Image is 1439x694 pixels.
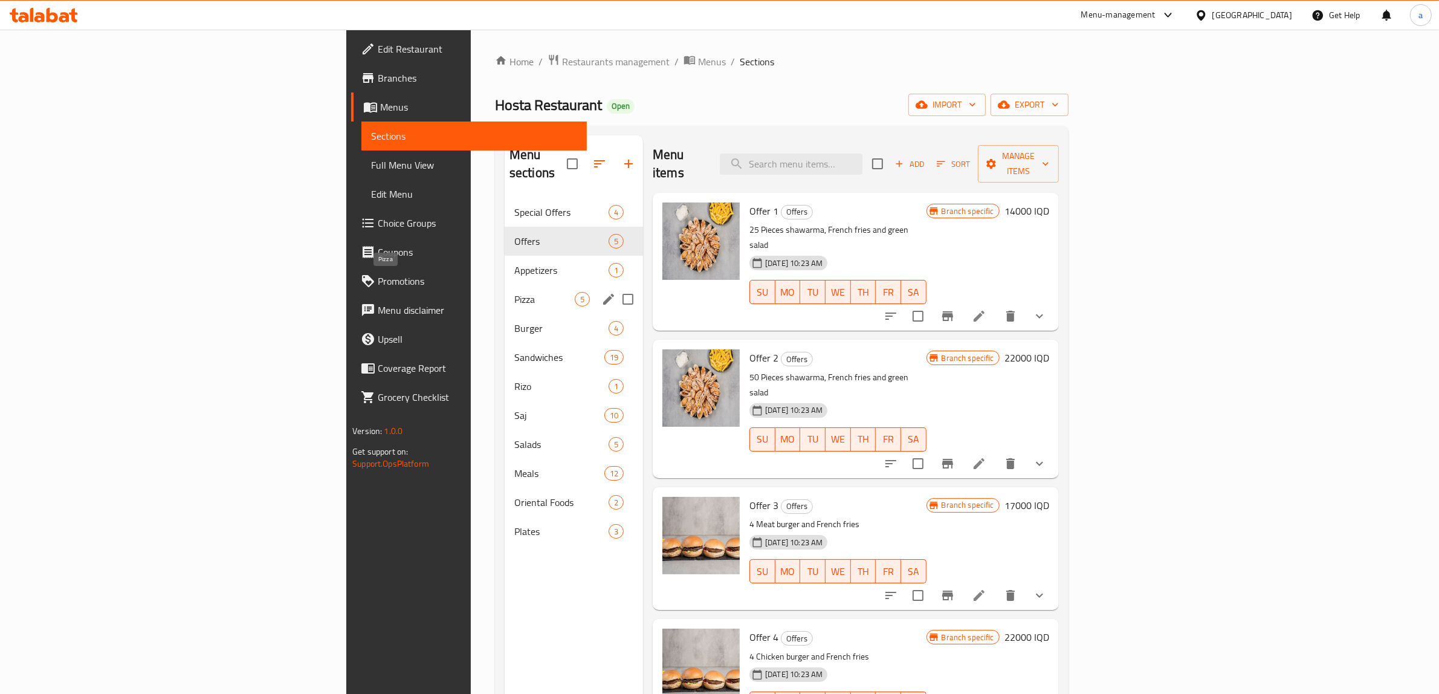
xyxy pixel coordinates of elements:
a: Choice Groups [351,209,587,238]
span: Saj [514,408,604,423]
span: [DATE] 10:23 AM [760,537,827,548]
a: Grocery Checklist [351,383,587,412]
span: Offer 4 [749,628,778,646]
button: SA [901,427,926,452]
span: Rizo [514,379,609,394]
h6: 14000 IQD [1004,203,1049,219]
button: Manage items [978,145,1059,183]
a: Support.OpsPlatform [352,456,429,472]
span: a [1418,8,1423,22]
span: SA [906,284,922,301]
span: SU [755,430,771,448]
a: Full Menu View [361,151,587,180]
span: 5 [609,439,623,450]
span: 10 [605,410,623,421]
span: [DATE] 10:23 AM [760,669,827,680]
a: Branches [351,63,587,92]
span: Menu disclaimer [378,303,577,317]
span: WE [830,284,846,301]
a: Edit menu item [972,456,986,471]
span: Pizza [514,292,575,306]
span: Sandwiches [514,350,604,365]
span: Full Menu View [371,158,577,172]
button: SU [749,559,775,583]
div: Pizza5edit [505,285,643,314]
span: Select to update [905,303,931,329]
span: MO [780,284,796,301]
svg: Show Choices [1032,588,1047,603]
span: TH [856,430,871,448]
img: Offer 1 [662,203,740,280]
input: search [720,154,862,175]
div: items [604,408,624,423]
span: Select to update [905,451,931,476]
span: Select to update [905,583,931,608]
span: import [918,97,976,112]
span: Appetizers [514,263,609,277]
button: WE [826,559,851,583]
div: Offers [781,499,813,514]
span: Select section [865,151,890,177]
span: Meals [514,466,604,481]
div: Sandwiches19 [505,343,643,372]
span: SA [906,563,922,580]
button: TH [851,559,876,583]
h6: 17000 IQD [1004,497,1049,514]
span: Special Offers [514,205,609,219]
span: FR [881,430,896,448]
a: Promotions [351,267,587,296]
span: Promotions [378,274,577,288]
span: MO [780,563,796,580]
button: sort-choices [876,302,905,331]
span: Sort items [929,155,978,173]
button: FR [876,559,901,583]
a: Edit menu item [972,309,986,323]
a: Menus [351,92,587,122]
span: Sections [371,129,577,143]
nav: Menu sections [505,193,643,551]
span: WE [830,430,846,448]
button: FR [876,427,901,452]
span: Offers [781,632,812,646]
div: items [609,437,624,452]
span: 3 [609,526,623,537]
div: Offers [781,631,813,646]
span: Offers [781,205,812,219]
a: Menus [684,54,726,70]
a: Coupons [351,238,587,267]
button: TH [851,427,876,452]
div: items [604,466,624,481]
button: TH [851,280,876,304]
span: Offers [514,234,609,248]
span: Add [893,157,926,171]
button: SU [749,280,775,304]
span: Version: [352,423,382,439]
span: Salads [514,437,609,452]
span: 1.0.0 [384,423,403,439]
li: / [674,54,679,69]
div: Oriental Foods2 [505,488,643,517]
a: Edit Menu [361,180,587,209]
img: Offer 3 [662,497,740,574]
span: Offer 3 [749,496,778,514]
button: MO [775,559,801,583]
span: WE [830,563,846,580]
div: Saj10 [505,401,643,430]
span: Hosta Restaurant [495,91,602,118]
span: Restaurants management [562,54,670,69]
span: Branches [378,71,577,85]
h6: 22000 IQD [1004,349,1049,366]
div: Offers5 [505,227,643,256]
span: Sections [740,54,774,69]
button: sort-choices [876,449,905,478]
h6: 22000 IQD [1004,629,1049,646]
button: Sort [934,155,973,173]
span: 12 [605,468,623,479]
button: Add section [614,149,643,178]
svg: Show Choices [1032,309,1047,323]
span: TU [805,430,821,448]
span: Add item [890,155,929,173]
p: 50 Pieces shawarma, French fries and green salad [749,370,926,400]
button: Add [890,155,929,173]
